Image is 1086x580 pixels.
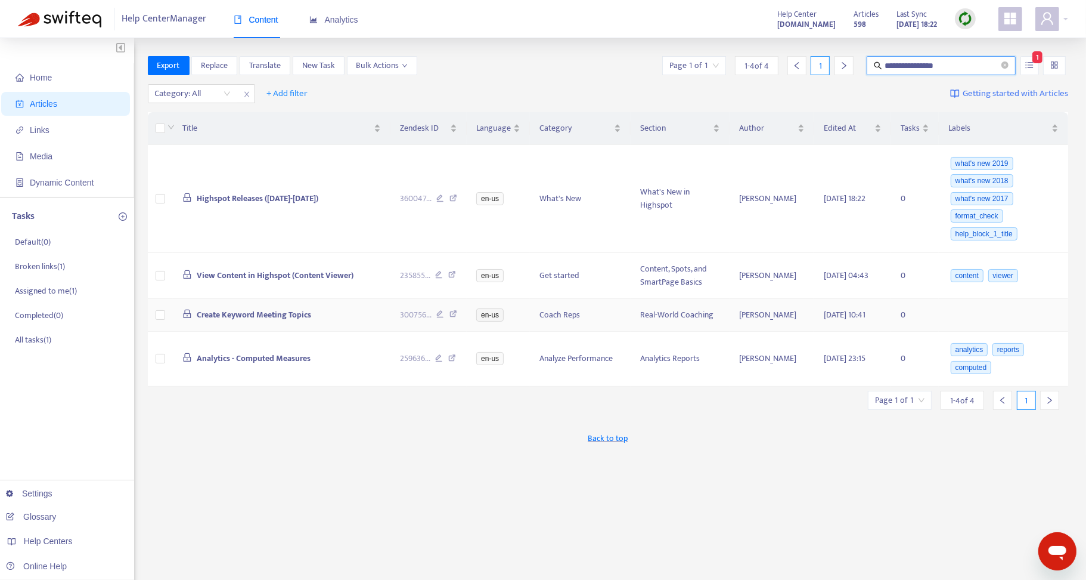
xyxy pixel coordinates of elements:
[631,332,729,387] td: Analytics Reports
[167,124,175,131] span: down
[951,361,992,374] span: computed
[631,145,729,253] td: What's New in Highspot
[182,353,192,362] span: lock
[182,193,192,202] span: lock
[15,126,24,134] span: link
[530,112,631,145] th: Category
[814,112,891,145] th: Edited At
[891,299,939,332] td: 0
[730,112,815,145] th: Author
[1038,532,1076,570] iframe: Button to launch messaging window
[122,8,207,30] span: Help Center Manager
[891,145,939,253] td: 0
[15,236,51,248] p: Default ( 0 )
[309,15,358,24] span: Analytics
[15,100,24,108] span: account-book
[951,157,1013,170] span: what's new 2019
[30,99,57,109] span: Articles
[854,18,866,31] strong: 598
[950,84,1068,103] a: Getting started with Articles
[197,269,353,282] span: View Content in Highspot (Content Viewer)
[777,8,817,21] span: Help Center
[293,56,345,75] button: New Task
[173,112,390,145] th: Title
[530,299,631,332] td: Coach Reps
[240,56,290,75] button: Translate
[530,145,631,253] td: What's New
[951,343,988,356] span: analytics
[950,394,975,407] span: 1 - 4 of 4
[539,122,612,135] span: Category
[730,299,815,332] td: [PERSON_NAME]
[730,253,815,299] td: [PERSON_NAME]
[998,396,1007,405] span: left
[951,269,983,282] span: content
[476,308,504,322] span: en-us
[631,299,729,332] td: Real-World Coaching
[950,89,960,98] img: image-link
[476,352,504,365] span: en-us
[476,192,504,205] span: en-us
[1040,11,1054,26] span: user
[588,432,628,445] span: Back to top
[402,63,408,69] span: down
[6,489,52,498] a: Settings
[148,56,190,75] button: Export
[15,260,65,273] p: Broken links ( 1 )
[197,351,311,365] span: Analytics - Computed Measures
[182,122,371,135] span: Title
[530,332,631,387] td: Analyze Performance
[258,84,317,103] button: + Add filter
[777,17,836,31] a: [DOMAIN_NAME]
[30,125,49,135] span: Links
[239,87,255,101] span: close
[182,309,192,319] span: lock
[400,269,430,282] span: 235855 ...
[874,61,882,70] span: search
[992,343,1024,356] span: reports
[891,253,939,299] td: 0
[896,18,937,31] strong: [DATE] 18:22
[948,122,1049,135] span: Labels
[476,122,511,135] span: Language
[891,332,939,387] td: 0
[640,122,710,135] span: Section
[30,73,52,82] span: Home
[901,122,920,135] span: Tasks
[15,73,24,82] span: home
[744,60,769,72] span: 1 - 4 of 4
[400,352,430,365] span: 259636 ...
[811,56,830,75] div: 1
[119,212,127,221] span: plus-circle
[390,112,467,145] th: Zendesk ID
[309,16,318,24] span: area-chart
[234,16,242,24] span: book
[15,309,63,322] p: Completed ( 0 )
[1003,11,1017,26] span: appstore
[400,308,432,322] span: 300756 ...
[1017,391,1036,410] div: 1
[30,152,52,161] span: Media
[939,112,1068,145] th: Labels
[824,351,865,365] span: [DATE] 23:15
[6,512,56,522] a: Glossary
[24,536,73,546] span: Help Centers
[234,15,278,24] span: Content
[824,269,868,282] span: [DATE] 04:43
[15,178,24,187] span: container
[951,227,1017,240] span: help_block_1_title
[824,122,872,135] span: Edited At
[1032,51,1042,63] span: 1
[730,145,815,253] td: [PERSON_NAME]
[1045,396,1054,405] span: right
[739,122,796,135] span: Author
[197,192,318,205] span: Highspot Releases ([DATE]-[DATE])
[1001,61,1009,69] span: close-circle
[201,59,228,72] span: Replace
[18,11,101,27] img: Swifteq
[824,308,865,322] span: [DATE] 10:41
[30,178,94,187] span: Dynamic Content
[1025,61,1034,69] span: unordered-list
[476,269,504,282] span: en-us
[6,562,67,571] a: Online Help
